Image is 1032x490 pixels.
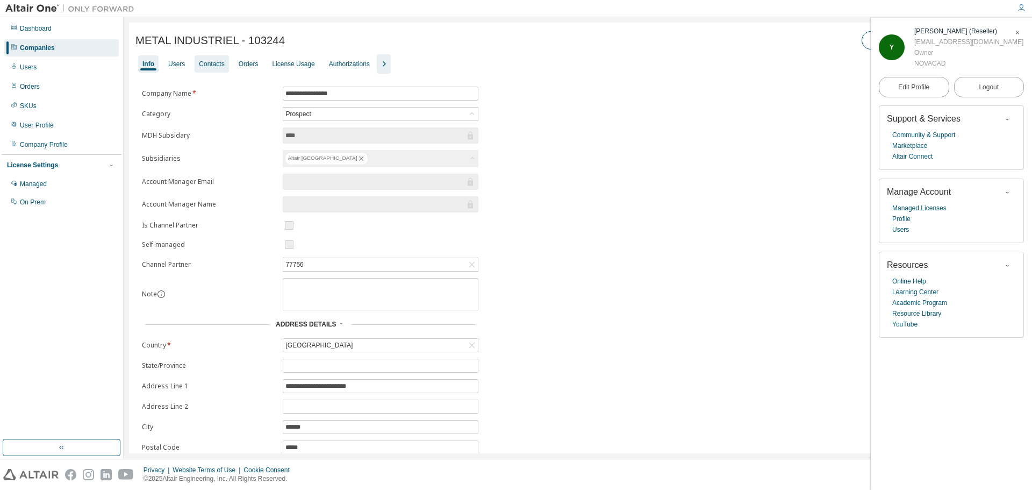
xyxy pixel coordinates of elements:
div: Users [20,63,37,72]
div: User Profile [20,121,54,130]
a: Altair Connect [892,151,933,162]
span: Resources [887,260,928,269]
div: Managed [20,180,47,188]
div: Companies [20,44,55,52]
a: Users [892,224,909,235]
div: 77756 [283,258,478,271]
a: Learning Center [892,287,938,297]
label: Is Channel Partner [142,221,276,230]
div: Dashboard [20,24,52,33]
label: Category [142,110,276,118]
label: Postal Code [142,443,276,452]
a: Resource Library [892,308,941,319]
div: [GEOGRAPHIC_DATA] [283,339,478,352]
a: Profile [892,214,911,224]
div: On Prem [20,198,46,207]
div: [EMAIL_ADDRESS][DOMAIN_NAME] [914,37,1023,47]
span: Support & Services [887,114,961,123]
div: Orders [20,82,40,91]
label: Country [142,341,276,350]
img: altair_logo.svg [3,469,59,480]
div: Info [142,60,154,68]
label: Subsidiaries [142,154,276,163]
div: Privacy [144,466,173,474]
p: © 2025 Altair Engineering, Inc. All Rights Reserved. [144,474,296,484]
span: METAL INDUSTRIEL - 103244 [135,34,285,47]
div: NOVACAD [914,58,1023,69]
div: Cookie Consent [243,466,296,474]
label: Address Line 1 [142,382,276,390]
a: Online Help [892,276,926,287]
img: instagram.svg [83,469,94,480]
a: Academic Program [892,297,947,308]
button: information [157,290,166,299]
div: Authorizations [329,60,370,68]
a: Community & Support [892,130,955,140]
div: Altair [GEOGRAPHIC_DATA] [283,150,478,167]
img: Altair One [5,3,140,14]
a: Managed Licenses [892,203,947,214]
div: License Usage [272,60,314,68]
div: Owner [914,47,1023,58]
div: Website Terms of Use [173,466,243,474]
img: youtube.svg [118,469,134,480]
div: Prospect [284,108,312,120]
label: Address Line 2 [142,402,276,411]
label: State/Province [142,361,276,370]
div: SKUs [20,102,37,110]
label: Self-managed [142,240,276,249]
label: Company Name [142,89,276,98]
button: Logout [954,77,1024,97]
label: MDH Subsidary [142,131,276,140]
img: linkedin.svg [101,469,112,480]
div: License Settings [7,161,58,169]
span: Manage Account [887,187,951,196]
div: Orders [239,60,259,68]
label: City [142,423,276,431]
div: Users [168,60,185,68]
span: Y [890,44,894,51]
div: Altair [GEOGRAPHIC_DATA] [285,152,368,165]
a: Marketplace [892,140,927,151]
img: facebook.svg [65,469,76,480]
a: Edit Profile [879,77,949,97]
label: Channel Partner [142,260,276,269]
button: Activity Log [862,31,926,49]
div: Company Profile [20,140,68,149]
div: Contacts [199,60,224,68]
span: Address Details [276,321,336,328]
label: Account Manager Email [142,177,276,186]
div: [GEOGRAPHIC_DATA] [284,339,354,351]
a: YouTube [892,319,918,330]
label: Account Manager Name [142,200,276,209]
label: Note [142,289,157,299]
div: Prospect [283,108,478,120]
span: Edit Profile [898,83,929,91]
div: Yohann BIRAN (Reseller) [914,26,1023,37]
div: 77756 [284,259,305,271]
span: Logout [979,82,999,93]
